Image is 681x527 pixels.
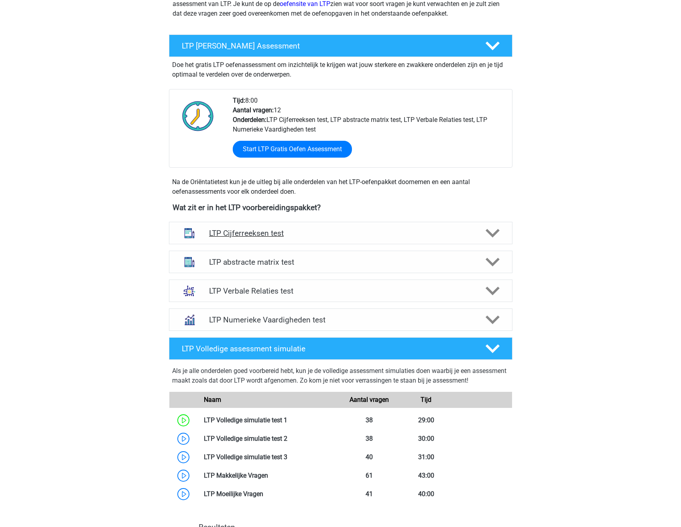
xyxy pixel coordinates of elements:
a: numeriek redeneren LTP Numerieke Vaardigheden test [166,308,516,331]
h4: LTP Verbale Relaties test [209,286,472,296]
a: Start LTP Gratis Oefen Assessment [233,141,352,158]
a: cijferreeksen LTP Cijferreeksen test [166,222,516,244]
b: Aantal vragen: [233,106,274,114]
h4: LTP Numerieke Vaardigheden test [209,315,472,324]
img: cijferreeksen [179,223,200,243]
b: Tijd: [233,97,245,104]
div: Naam [198,395,341,405]
div: LTP Moeilijke Vragen [198,489,341,499]
a: LTP [PERSON_NAME] Assessment [166,34,516,57]
a: abstracte matrices LTP abstracte matrix test [166,251,516,273]
b: Onderdelen: [233,116,266,124]
div: Aantal vragen [340,395,397,405]
h4: LTP abstracte matrix test [209,257,472,267]
div: Als je alle onderdelen goed voorbereid hebt, kun je de volledige assessment simulaties doen waarb... [172,366,509,389]
h4: LTP Cijferreeksen test [209,229,472,238]
a: analogieen LTP Verbale Relaties test [166,280,516,302]
h4: LTP [PERSON_NAME] Assessment [182,41,472,51]
div: Doe het gratis LTP oefenassessment om inzichtelijk te krijgen wat jouw sterkere en zwakkere onder... [169,57,512,79]
div: LTP Volledige simulatie test 2 [198,434,341,444]
div: Tijd [398,395,455,405]
div: LTP Volledige simulatie test 3 [198,452,341,462]
img: numeriek redeneren [179,309,200,330]
img: analogieen [179,280,200,301]
img: Klok [178,96,218,136]
h4: LTP Volledige assessment simulatie [182,344,472,353]
div: LTP Volledige simulatie test 1 [198,416,341,425]
img: abstracte matrices [179,251,200,272]
h4: Wat zit er in het LTP voorbereidingspakket? [173,203,509,212]
a: LTP Volledige assessment simulatie [166,337,516,360]
div: Na de Oriëntatietest kun je de uitleg bij alle onderdelen van het LTP-oefenpakket doornemen en ee... [169,177,512,197]
div: 8:00 12 LTP Cijferreeksen test, LTP abstracte matrix test, LTP Verbale Relaties test, LTP Numerie... [227,96,512,167]
div: LTP Makkelijke Vragen [198,471,341,480]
